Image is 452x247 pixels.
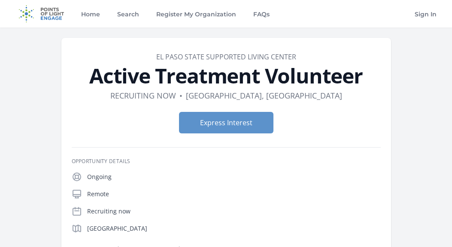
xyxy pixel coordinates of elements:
[72,65,381,86] h1: Active Treatment Volunteer
[87,224,381,233] p: [GEOGRAPHIC_DATA]
[186,90,342,102] dd: [GEOGRAPHIC_DATA], [GEOGRAPHIC_DATA]
[179,90,182,102] div: •
[87,207,381,216] p: Recruiting now
[110,90,176,102] dd: Recruiting now
[156,52,296,62] a: El Paso State Supported Living Center
[179,112,273,133] button: Express Interest
[87,173,381,181] p: Ongoing
[87,190,381,198] p: Remote
[72,158,381,165] h3: Opportunity Details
